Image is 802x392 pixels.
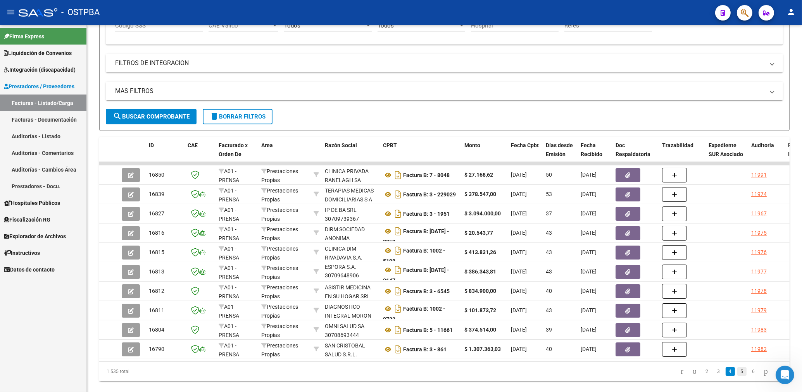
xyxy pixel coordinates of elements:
[210,112,219,121] mat-icon: delete
[751,248,767,257] div: 11976
[219,168,239,183] span: A01 - PRENSA
[325,167,377,183] div: 30679398993
[325,322,364,331] div: OMNI SALUD SA
[61,4,100,21] span: - OSTPBA
[751,190,767,199] div: 11974
[511,230,527,236] span: [DATE]
[724,365,736,378] li: page 4
[751,209,767,218] div: 11967
[511,191,527,197] span: [DATE]
[4,199,60,207] span: Hospitales Públicos
[546,210,552,217] span: 37
[378,22,394,29] span: Todos
[383,267,449,284] strong: Factura B: [DATE] - 3147
[581,346,597,352] span: [DATE]
[261,284,298,299] span: Prestaciones Propias
[261,168,298,183] span: Prestaciones Propias
[543,137,578,171] datatable-header-cell: Días desde Emisión
[511,142,539,148] span: Fecha Cpbt
[546,142,573,157] span: Días desde Emisión
[393,225,403,237] i: Descargar documento
[6,7,16,17] mat-icon: menu
[464,346,501,352] strong: $ 1.307.363,03
[464,210,501,217] strong: $ 3.094.000,00
[219,284,239,299] span: A01 - PRENSA
[511,172,527,178] span: [DATE]
[713,365,724,378] li: page 3
[219,304,239,319] span: A01 - PRENSA
[210,113,266,120] span: Borrar Filtros
[546,327,552,333] span: 39
[261,142,273,148] span: Area
[325,341,377,358] div: 30714089435
[216,137,258,171] datatable-header-cell: Facturado x Orden De
[511,307,527,313] span: [DATE]
[149,230,164,236] span: 16816
[461,137,508,171] datatable-header-cell: Monto
[581,191,597,197] span: [DATE]
[149,249,164,255] span: 16815
[113,113,190,120] span: Buscar Comprobante
[383,248,445,264] strong: Factura B: 1002 - 5198
[546,172,552,178] span: 50
[751,267,767,276] div: 11977
[393,343,403,356] i: Descargar documento
[581,172,597,178] span: [DATE]
[546,307,552,313] span: 43
[464,268,496,275] strong: $ 386.343,81
[149,327,164,333] span: 16804
[325,283,377,301] div: ASISTIR MEDICINA EN SU HOGAR SRL
[284,22,300,29] span: Todos
[325,186,377,204] div: TERAPIAS MEDICAS DOMICILIARIAS S A
[736,365,748,378] li: page 5
[464,172,493,178] strong: $ 27.168,62
[261,265,298,280] span: Prestaciones Propias
[325,303,377,319] div: 30708473428
[149,172,164,178] span: 16850
[464,249,496,255] strong: $ 413.831,26
[403,346,447,352] strong: Factura B: 3 - 861
[464,191,496,197] strong: $ 378.547,00
[99,362,236,381] div: 1.535 total
[546,288,552,294] span: 40
[219,187,239,203] span: A01 - PRENSA
[546,249,552,255] span: 43
[751,170,767,179] div: 11991
[325,206,377,222] div: 30709739367
[748,137,785,171] datatable-header-cell: Auditoria
[325,322,377,338] div: 30708693444
[403,172,450,178] strong: Factura B: 7 - 8048
[511,268,527,275] span: [DATE]
[581,230,597,236] span: [DATE]
[4,215,50,224] span: Fiscalización RG
[612,137,659,171] datatable-header-cell: Doc Respaldatoria
[581,307,597,313] span: [DATE]
[149,346,164,352] span: 16790
[403,211,450,217] strong: Factura B: 3 - 1951
[325,264,377,280] div: 30709648906
[106,109,197,124] button: Buscar Comprobante
[4,32,44,41] span: Firma Express
[751,229,767,237] div: 11975
[776,366,794,384] iframe: Intercom live chat
[185,137,216,171] datatable-header-cell: CAE
[149,268,164,275] span: 16813
[261,226,298,241] span: Prestaciones Propias
[393,324,403,336] i: Descargar documento
[511,288,527,294] span: [DATE]
[701,365,713,378] li: page 2
[774,367,785,376] a: go to last page
[258,137,310,171] datatable-header-cell: Area
[383,228,449,245] strong: Factura B: [DATE] - 3852
[188,142,198,148] span: CAE
[325,244,377,261] div: 30714384429
[403,191,456,198] strong: Factura B: 3 - 229029
[581,288,597,294] span: [DATE]
[115,59,764,67] mat-panel-title: FILTROS DE INTEGRACION
[709,142,743,157] span: Expediente SUR Asociado
[393,208,403,220] i: Descargar documento
[4,82,74,91] span: Prestadores / Proveedores
[4,65,76,74] span: Integración (discapacidad)
[219,226,239,241] span: A01 - PRENSA
[511,327,527,333] span: [DATE]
